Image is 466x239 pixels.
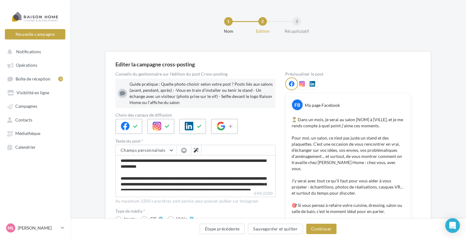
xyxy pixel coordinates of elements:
[16,76,50,81] span: Boîte de réception
[16,63,37,68] span: Opérations
[4,141,67,152] a: Calendrier
[8,225,14,231] span: Ml
[293,17,301,26] div: 3
[305,102,340,108] div: Ma page Facebook
[243,28,282,34] div: Edition
[4,46,64,57] button: Notifications
[209,28,248,34] div: Nom
[115,209,275,213] label: Type de média *
[224,17,233,26] div: 1
[292,99,303,110] div: FB
[15,104,37,109] span: Campagnes
[285,72,411,76] div: Prévisualiser le post
[277,28,316,34] div: Récapitulatif
[4,87,67,98] a: Visibilité en ligne
[4,59,67,70] a: Opérations
[248,224,303,234] button: Sauvegarder et quitter
[129,81,273,106] div: Guide pratique : Quelle photo choisir selon votre post ? Posts liés aux salons (avant, pendant, a...
[150,217,157,221] div: GIF
[124,217,135,221] div: Image
[115,190,275,197] label: 694/2200
[16,90,49,95] span: Visibilité en ligne
[445,218,460,233] div: Open Intercom Messenger
[4,114,67,125] a: Contacts
[121,148,165,153] span: Champs personnalisés
[116,145,177,155] button: Champs personnalisés
[292,117,405,227] p: ⏳ Dans un mois, je serai au salon [NOM] à [VILLE], et je me rends compte à quel point j’aime ces ...
[200,224,245,234] button: Étape précédente
[15,131,40,136] span: Médiathèque
[115,199,275,204] div: Au maximum 2200 caractères sont permis pour pouvoir publier sur Instagram
[16,49,41,54] span: Notifications
[4,100,67,111] a: Campagnes
[176,217,187,221] div: Vidéo
[115,139,275,143] label: Texte du post *
[258,17,267,26] div: 2
[115,113,275,117] label: Choix des canaux de diffusion
[5,29,65,39] button: Nouvelle campagne
[5,222,65,234] a: Ml [PERSON_NAME]
[115,62,195,67] div: Editer la campagne cross-posting
[18,225,58,231] p: [PERSON_NAME]
[306,224,337,234] button: Continuer
[4,73,67,84] a: Boîte de réception3
[58,77,63,81] div: 3
[115,72,275,76] div: Conseils du gestionnaire sur l'édition du post Cross-posting
[15,144,36,150] span: Calendrier
[15,117,32,122] span: Contacts
[4,128,67,139] a: Médiathèque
